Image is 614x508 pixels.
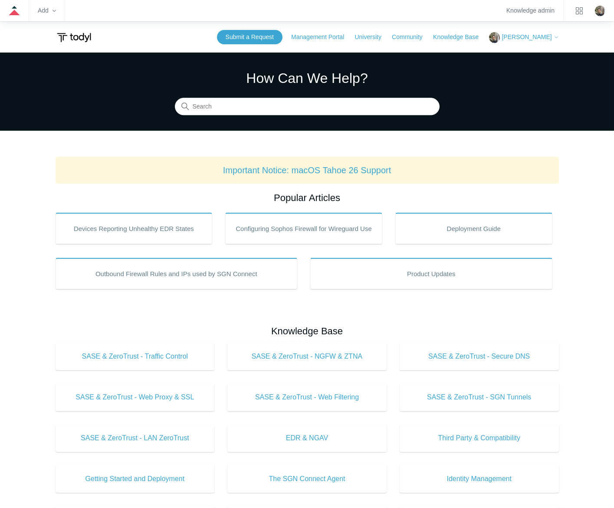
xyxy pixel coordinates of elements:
[227,383,387,411] a: SASE & ZeroTrust - Web Filtering
[56,424,215,452] a: SASE & ZeroTrust - LAN ZeroTrust
[240,474,374,484] span: The SGN Connect Agent
[56,324,559,338] h2: Knowledge Base
[56,343,215,370] a: SASE & ZeroTrust - Traffic Control
[69,392,202,402] span: SASE & ZeroTrust - Web Proxy & SSL
[489,32,558,43] button: [PERSON_NAME]
[69,351,202,362] span: SASE & ZeroTrust - Traffic Control
[227,424,387,452] a: EDR & NGAV
[502,33,552,40] span: [PERSON_NAME]
[395,213,552,244] a: Deployment Guide
[240,351,374,362] span: SASE & ZeroTrust - NGFW & ZTNA
[433,33,487,42] a: Knowledge Base
[175,98,440,115] input: Search
[413,433,546,443] span: Third Party & Compatibility
[56,191,559,205] h2: Popular Articles
[400,343,559,370] a: SASE & ZeroTrust - Secure DNS
[240,392,374,402] span: SASE & ZeroTrust - Web Filtering
[400,424,559,452] a: Third Party & Compatibility
[227,343,387,370] a: SASE & ZeroTrust - NGFW & ZTNA
[56,383,215,411] a: SASE & ZeroTrust - Web Proxy & SSL
[595,6,605,16] img: user avatar
[69,474,202,484] span: Getting Started and Deployment
[217,30,282,44] a: Submit a Request
[175,68,440,89] h1: How Can We Help?
[506,8,555,13] a: Knowledge admin
[56,258,298,289] a: Outbound Firewall Rules and IPs used by SGN Connect
[291,33,353,42] a: Management Portal
[56,30,92,46] img: Todyl Support Center Help Center home page
[595,6,605,16] zd-hc-trigger: Click your profile icon to open the profile menu
[227,465,387,493] a: The SGN Connect Agent
[355,33,390,42] a: University
[310,258,552,289] a: Product Updates
[413,351,546,362] span: SASE & ZeroTrust - Secure DNS
[392,33,431,42] a: Community
[56,465,215,493] a: Getting Started and Deployment
[69,433,202,443] span: SASE & ZeroTrust - LAN ZeroTrust
[223,165,391,175] a: Important Notice: macOS Tahoe 26 Support
[240,433,374,443] span: EDR & NGAV
[56,213,213,244] a: Devices Reporting Unhealthy EDR States
[400,383,559,411] a: SASE & ZeroTrust - SGN Tunnels
[225,213,382,244] a: Configuring Sophos Firewall for Wireguard Use
[413,392,546,402] span: SASE & ZeroTrust - SGN Tunnels
[413,474,546,484] span: Identity Management
[38,8,56,13] zd-hc-trigger: Add
[400,465,559,493] a: Identity Management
